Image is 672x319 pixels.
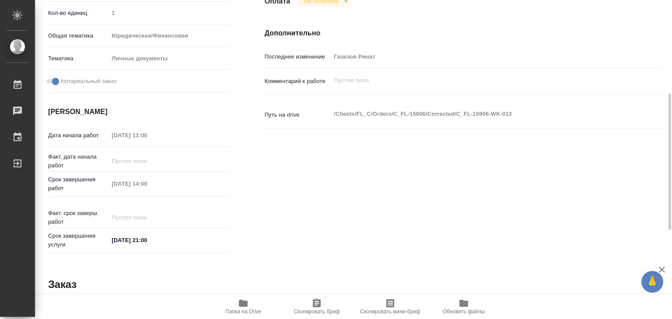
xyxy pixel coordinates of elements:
[353,295,427,319] button: Скопировать мини-бриф
[641,271,663,293] button: 🙏
[443,309,485,315] span: Обновить файлы
[108,7,229,19] input: Пустое поле
[48,31,108,40] p: Общая тематика
[331,107,629,121] textarea: /Clients/FL_C/Orders/C_FL-15906/Corrected/C_FL-15906-WK-013
[108,177,185,190] input: Пустое поле
[427,295,500,319] button: Обновить файлы
[108,28,229,43] div: Юридическая/Финансовая
[331,50,629,63] input: Пустое поле
[206,295,280,319] button: Папка на Drive
[265,77,331,86] p: Комментарий к работе
[48,54,108,63] p: Тематика
[265,52,331,61] p: Последнее изменение
[265,111,331,119] p: Путь на drive
[108,234,185,246] input: ✎ Введи что-нибудь
[48,153,108,170] p: Факт. дата начала работ
[48,107,230,117] h4: [PERSON_NAME]
[108,155,185,167] input: Пустое поле
[360,309,420,315] span: Скопировать мини-бриф
[294,309,339,315] span: Скопировать бриф
[280,295,353,319] button: Скопировать бриф
[61,77,116,86] span: Нотариальный заказ
[48,9,108,17] p: Кол-во единиц
[265,28,662,38] h4: Дополнительно
[48,277,77,291] h2: Заказ
[48,209,108,226] p: Факт. срок заверш. работ
[225,309,261,315] span: Папка на Drive
[48,131,108,140] p: Дата начала работ
[48,232,108,249] p: Срок завершения услуги
[108,51,229,66] div: Личные документы
[108,129,185,142] input: Пустое поле
[108,211,185,224] input: Пустое поле
[645,273,660,291] span: 🙏
[48,175,108,193] p: Срок завершения работ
